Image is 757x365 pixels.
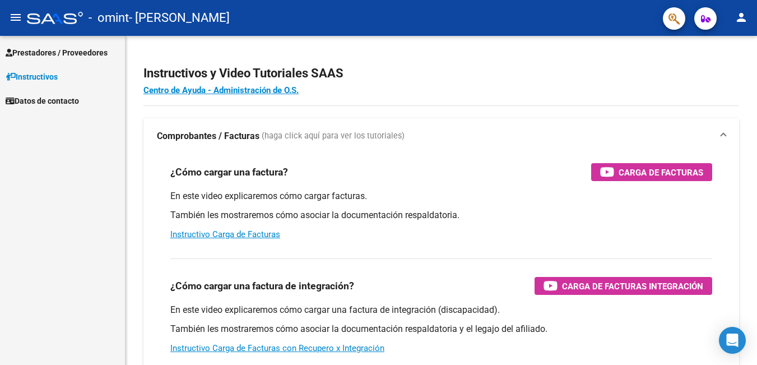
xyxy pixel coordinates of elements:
[619,165,703,179] span: Carga de Facturas
[170,190,712,202] p: En este video explicaremos cómo cargar facturas.
[143,85,299,95] a: Centro de Ayuda - Administración de O.S.
[170,343,384,353] a: Instructivo Carga de Facturas con Recupero x Integración
[157,130,259,142] strong: Comprobantes / Facturas
[170,278,354,294] h3: ¿Cómo cargar una factura de integración?
[129,6,230,30] span: - [PERSON_NAME]
[591,163,712,181] button: Carga de Facturas
[143,63,739,84] h2: Instructivos y Video Tutoriales SAAS
[143,118,739,154] mat-expansion-panel-header: Comprobantes / Facturas (haga click aquí para ver los tutoriales)
[6,95,79,107] span: Datos de contacto
[6,71,58,83] span: Instructivos
[170,209,712,221] p: También les mostraremos cómo asociar la documentación respaldatoria.
[535,277,712,295] button: Carga de Facturas Integración
[735,11,748,24] mat-icon: person
[170,164,288,180] h3: ¿Cómo cargar una factura?
[89,6,129,30] span: - omint
[170,304,712,316] p: En este video explicaremos cómo cargar una factura de integración (discapacidad).
[170,229,280,239] a: Instructivo Carga de Facturas
[262,130,405,142] span: (haga click aquí para ver los tutoriales)
[562,279,703,293] span: Carga de Facturas Integración
[6,47,108,59] span: Prestadores / Proveedores
[719,327,746,354] div: Open Intercom Messenger
[170,323,712,335] p: También les mostraremos cómo asociar la documentación respaldatoria y el legajo del afiliado.
[9,11,22,24] mat-icon: menu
